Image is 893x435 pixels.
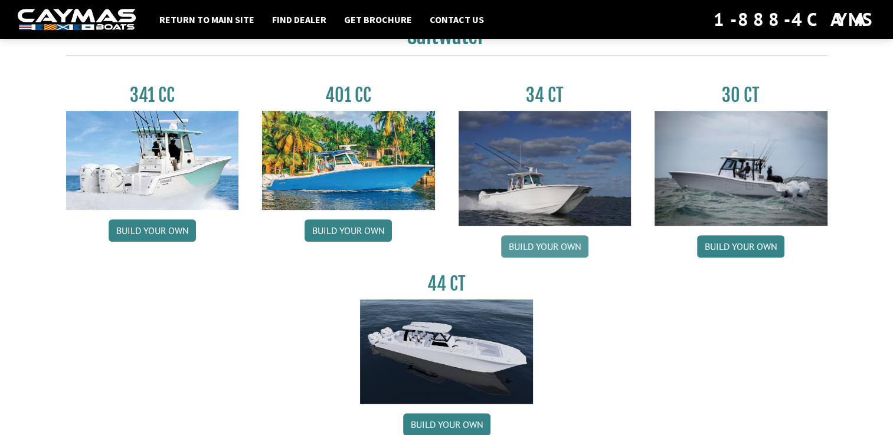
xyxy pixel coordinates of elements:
[338,12,418,27] a: Get Brochure
[501,235,588,258] a: Build your own
[66,23,827,56] h2: Saltwater
[360,299,533,404] img: 44ct_background.png
[262,84,435,106] h3: 401 CC
[714,6,875,32] div: 1-888-4CAYMAS
[424,12,490,27] a: Contact Us
[655,84,827,106] h3: 30 CT
[459,111,632,226] img: Caymas_34_CT_pic_1.jpg
[66,111,239,210] img: 341CC-thumbjpg.jpg
[459,84,632,106] h3: 34 CT
[66,84,239,106] h3: 341 CC
[153,12,260,27] a: Return to main site
[360,273,533,295] h3: 44 CT
[18,9,136,31] img: white-logo-c9c8dbefe5ff5ceceb0f0178aa75bf4bb51f6bca0971e226c86eb53dfe498488.png
[655,111,827,226] img: 30_CT_photo_shoot_for_caymas_connect.jpg
[305,219,392,242] a: Build your own
[697,235,784,258] a: Build your own
[109,219,196,242] a: Build your own
[262,111,435,210] img: 401CC_thumb.pg.jpg
[266,12,332,27] a: Find Dealer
